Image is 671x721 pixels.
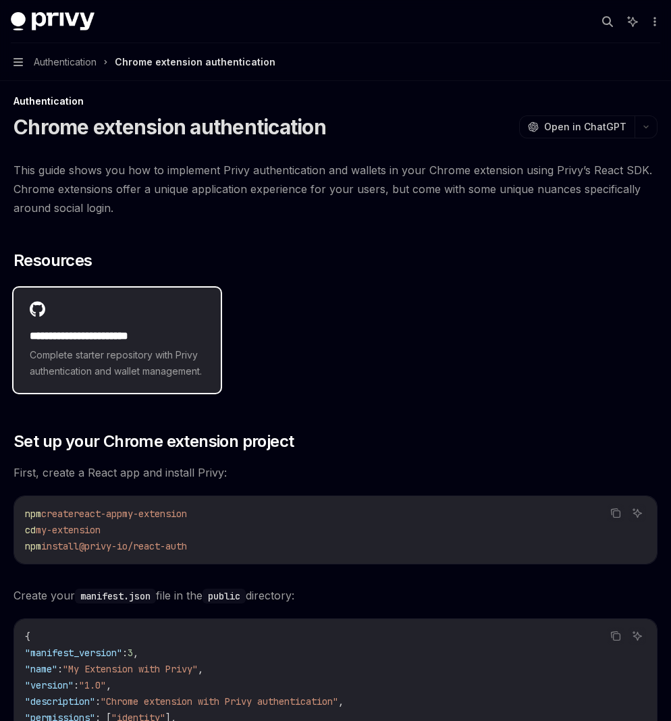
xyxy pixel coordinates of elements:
span: Open in ChatGPT [544,120,626,134]
span: @privy-io/react-auth [79,540,187,552]
span: Complete starter repository with Privy authentication and wallet management. [30,347,205,379]
span: "1.0" [79,679,106,691]
span: install [41,540,79,552]
span: react-app [74,508,122,520]
span: , [338,695,344,707]
span: : [95,695,101,707]
span: , [133,647,138,659]
button: Copy the contents from the code block [607,627,624,645]
span: npm [25,540,41,552]
span: create [41,508,74,520]
span: Authentication [34,54,97,70]
a: **** **** **** **** ****Complete starter repository with Privy authentication and wallet management. [14,288,221,393]
span: "name" [25,663,57,675]
span: 3 [128,647,133,659]
span: , [198,663,203,675]
span: my-extension [36,524,101,536]
span: "Chrome extension with Privy authentication" [101,695,338,707]
button: Copy the contents from the code block [607,504,624,522]
span: : [57,663,63,675]
div: Authentication [14,95,657,108]
span: : [122,647,128,659]
span: "version" [25,679,74,691]
img: dark logo [11,12,95,31]
div: Chrome extension authentication [115,54,275,70]
span: cd [25,524,36,536]
span: This guide shows you how to implement Privy authentication and wallets in your Chrome extension u... [14,161,657,217]
span: "description" [25,695,95,707]
span: : [74,679,79,691]
code: manifest.json [75,589,156,604]
button: More actions [647,12,660,31]
button: Ask AI [628,504,646,522]
code: public [203,589,246,604]
span: First, create a React app and install Privy: [14,463,657,482]
button: Open in ChatGPT [519,115,635,138]
span: my-extension [122,508,187,520]
span: "My Extension with Privy" [63,663,198,675]
h1: Chrome extension authentication [14,115,326,139]
span: "manifest_version" [25,647,122,659]
span: npm [25,508,41,520]
span: Resources [14,250,92,271]
button: Ask AI [628,627,646,645]
span: , [106,679,111,691]
span: Create your file in the directory: [14,586,657,605]
span: { [25,631,30,643]
span: Set up your Chrome extension project [14,431,294,452]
